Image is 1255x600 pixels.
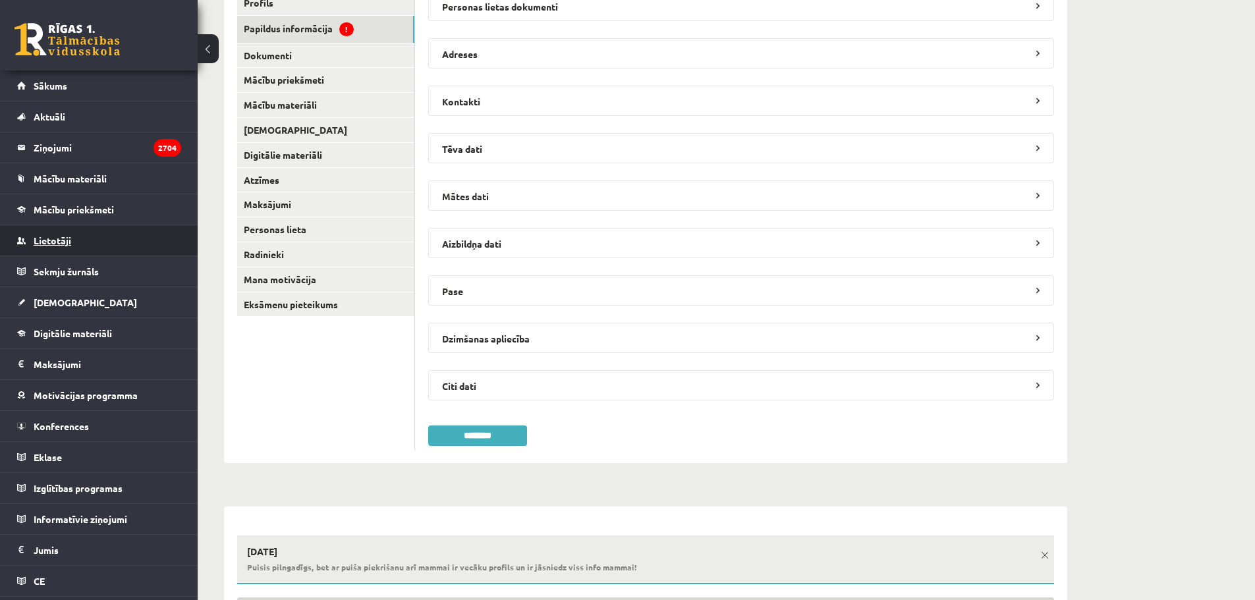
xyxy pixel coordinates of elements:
[17,504,181,534] a: Informatīvie ziņojumi
[34,389,138,401] span: Motivācijas programma
[17,132,181,163] a: Ziņojumi2704
[247,545,1044,559] p: [DATE]
[237,16,414,43] a: Papildus informācija!
[17,380,181,410] a: Motivācijas programma
[17,70,181,101] a: Sākums
[428,323,1054,353] legend: Dzimšanas apliecība
[237,68,414,92] a: Mācību priekšmeti
[428,275,1054,306] legend: Pase
[237,93,414,117] a: Mācību materiāli
[34,265,99,277] span: Sekmju žurnāls
[428,180,1054,211] legend: Mātes dati
[237,192,414,217] a: Maksājumi
[237,217,414,242] a: Personas lieta
[34,482,123,494] span: Izglītības programas
[17,442,181,472] a: Eklase
[34,420,89,432] span: Konferences
[17,287,181,317] a: [DEMOGRAPHIC_DATA]
[34,349,181,379] legend: Maksājumi
[17,101,181,132] a: Aktuāli
[34,80,67,92] span: Sākums
[428,370,1054,400] legend: Citi dati
[428,133,1054,163] legend: Tēva dati
[34,111,65,123] span: Aktuāli
[1036,546,1054,564] a: x
[428,86,1054,116] legend: Kontakti
[17,163,181,194] a: Mācību materiāli
[237,43,414,68] a: Dokumenti
[237,168,414,192] a: Atzīmes
[428,38,1054,68] legend: Adreses
[237,242,414,267] a: Radinieki
[34,544,59,556] span: Jumis
[237,292,414,317] a: Eksāmenu pieteikums
[17,349,181,379] a: Maksājumi
[34,513,127,525] span: Informatīvie ziņojumi
[17,256,181,286] a: Sekmju žurnāls
[14,23,120,56] a: Rīgas 1. Tālmācības vidusskola
[17,535,181,565] a: Jumis
[17,318,181,348] a: Digitālie materiāli
[34,173,107,184] span: Mācību materiāli
[34,327,112,339] span: Digitālie materiāli
[247,562,637,573] span: Puisis pilngadīgs, bet ar puiša piekrišanu arī mammai ir vecāku profils un ir jāsniedz viss info ...
[34,296,137,308] span: [DEMOGRAPHIC_DATA]
[17,411,181,441] a: Konferences
[428,228,1054,258] legend: Aizbildņa dati
[17,194,181,225] a: Mācību priekšmeti
[34,575,45,587] span: CE
[34,204,114,215] span: Mācību priekšmeti
[237,143,414,167] a: Digitālie materiāli
[17,473,181,503] a: Izglītības programas
[34,451,62,463] span: Eklase
[237,267,414,292] a: Mana motivācija
[17,225,181,256] a: Lietotāji
[34,132,181,163] legend: Ziņojumi
[153,139,181,157] i: 2704
[17,566,181,596] a: CE
[34,234,71,246] span: Lietotāji
[339,22,354,36] span: !
[237,118,414,142] a: [DEMOGRAPHIC_DATA]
